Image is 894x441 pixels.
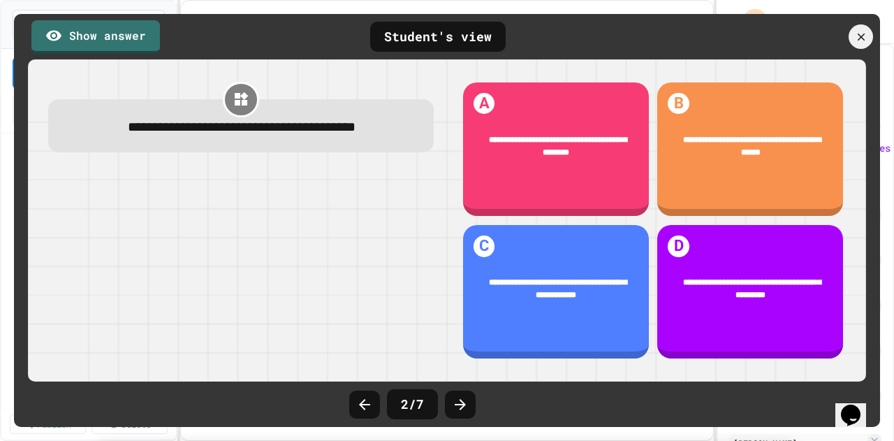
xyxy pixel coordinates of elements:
[474,236,495,257] h1: C
[835,385,880,427] iframe: chat widget
[370,22,506,52] div: Student's view
[474,93,495,115] h1: A
[31,20,160,54] a: Show answer
[668,93,689,115] h1: B
[668,236,689,257] h1: D
[387,389,438,419] div: 2 / 7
